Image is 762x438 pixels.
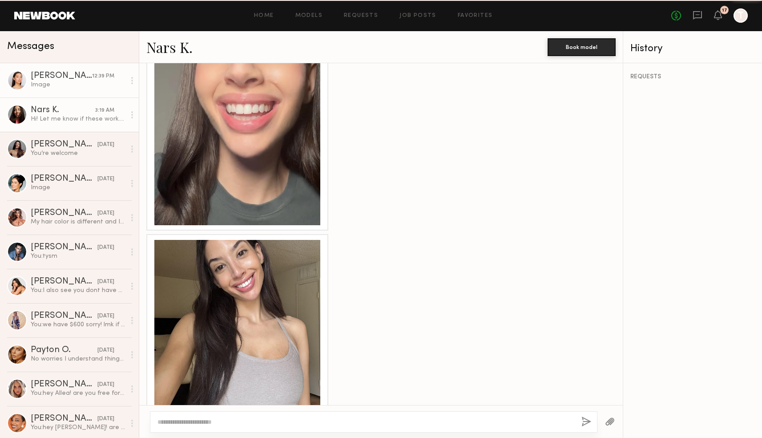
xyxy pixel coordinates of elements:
a: Favorites [458,13,493,19]
div: Hi! Let me know if these work. Thank you! [31,115,125,123]
div: 12:39 PM [92,72,114,81]
div: [PERSON_NAME] [31,380,97,389]
button: Book model [548,38,616,56]
a: Nars K. [146,37,193,57]
div: REQUESTS [630,74,755,80]
div: Image [31,183,125,192]
div: You: I also see you dont have digitals on your profile can you send those over ASAP too please [31,286,125,295]
a: T [734,8,748,23]
a: Requests [344,13,378,19]
div: [PERSON_NAME] [31,140,97,149]
div: [DATE] [97,243,114,252]
a: Models [295,13,323,19]
div: My hair color is different and I lost a little weight since my last ones [31,218,125,226]
div: Payton O. [31,346,97,355]
div: [PERSON_NAME] [31,72,92,81]
div: [PERSON_NAME] [31,312,97,320]
div: You: hey Allea! are you free for a few hours [DATE]? we have a small shoot for a toothpaste brand... [31,389,125,397]
div: [DATE] [97,381,114,389]
div: [PERSON_NAME] [31,243,97,252]
a: Job Posts [399,13,436,19]
div: [DATE] [97,209,114,218]
div: [DATE] [97,346,114,355]
span: Messages [7,41,54,52]
div: 17 [722,8,727,13]
a: Book model [548,43,616,50]
div: [PERSON_NAME] [31,414,97,423]
div: Nars K. [31,106,95,115]
div: You: hey [PERSON_NAME]! are you free for a few hours [DATE]? we have a small shoot for a toothpas... [31,423,125,432]
div: You’re welcome [31,149,125,158]
div: [DATE] [97,312,114,320]
div: 3:19 AM [95,106,114,115]
div: No worries I understand things happen! [31,355,125,363]
div: [DATE] [97,278,114,286]
div: [PERSON_NAME] [31,277,97,286]
a: Home [254,13,274,19]
div: [DATE] [97,415,114,423]
div: You: tysm [31,252,125,260]
div: [DATE] [97,175,114,183]
div: [PERSON_NAME] [31,174,97,183]
div: [PERSON_NAME] [31,209,97,218]
div: You: we have $600 sorry! lmk if that can work on this occasion, but otherwise next time! [31,320,125,329]
div: Image [31,81,125,89]
div: History [630,44,755,54]
div: [DATE] [97,141,114,149]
